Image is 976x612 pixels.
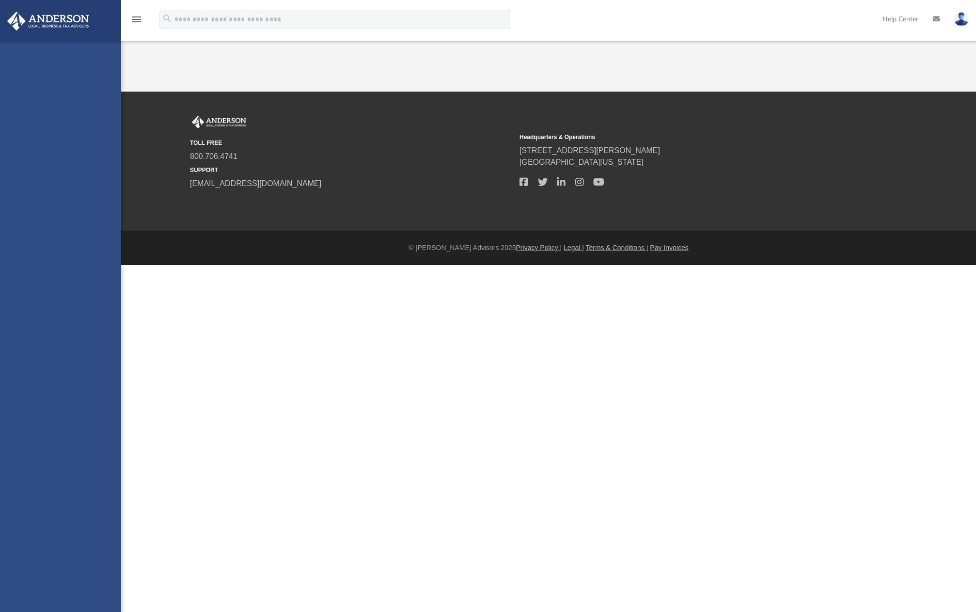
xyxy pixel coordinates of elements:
[162,13,173,24] i: search
[4,12,92,31] img: Anderson Advisors Platinum Portal
[190,179,321,188] a: [EMAIL_ADDRESS][DOMAIN_NAME]
[519,133,842,141] small: Headquarters & Operations
[954,12,969,26] img: User Pic
[564,244,584,251] a: Legal |
[519,158,644,166] a: [GEOGRAPHIC_DATA][US_STATE]
[190,166,513,174] small: SUPPORT
[650,244,688,251] a: Pay Invoices
[121,243,976,253] div: © [PERSON_NAME] Advisors 2025
[586,244,648,251] a: Terms & Conditions |
[190,152,237,160] a: 800.706.4741
[190,116,248,128] img: Anderson Advisors Platinum Portal
[519,146,660,155] a: [STREET_ADDRESS][PERSON_NAME]
[190,139,513,147] small: TOLL FREE
[131,14,142,25] i: menu
[516,244,562,251] a: Privacy Policy |
[131,18,142,25] a: menu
